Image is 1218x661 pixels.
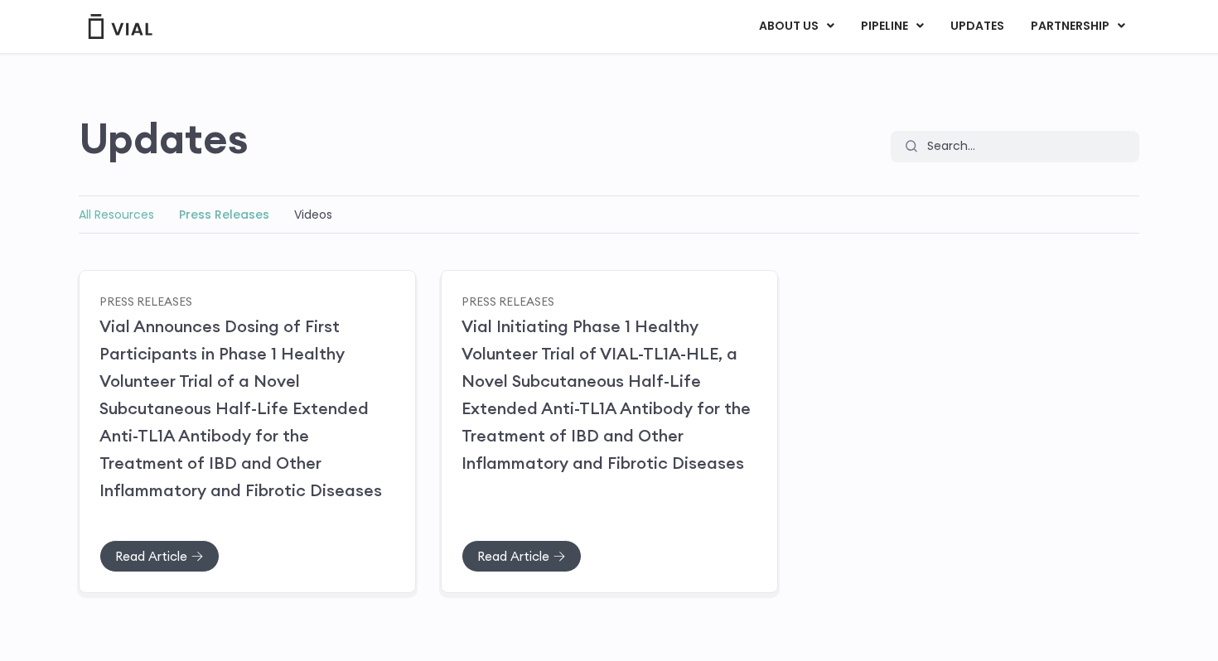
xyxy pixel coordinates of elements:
a: Videos [294,206,332,223]
input: Search... [916,131,1139,162]
a: UPDATES [937,12,1017,41]
a: Press Releases [462,293,554,308]
a: Vial Initiating Phase 1 Healthy Volunteer Trial of VIAL-TL1A-HLE, a Novel Subcutaneous Half-Life ... [462,316,751,473]
h2: Updates [79,114,249,162]
a: PIPELINEMenu Toggle [848,12,936,41]
a: ABOUT USMenu Toggle [746,12,847,41]
span: Read Article [477,550,549,562]
img: Vial Logo [87,14,153,39]
a: Press Releases [179,206,269,223]
a: Read Article [462,540,582,572]
span: Read Article [115,550,187,562]
a: Press Releases [99,293,192,308]
a: PARTNERSHIPMenu Toggle [1017,12,1138,41]
a: All Resources [79,206,154,223]
a: Vial Announces Dosing of First Participants in Phase 1 Healthy Volunteer Trial of a Novel Subcuta... [99,316,382,500]
a: Read Article [99,540,220,572]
